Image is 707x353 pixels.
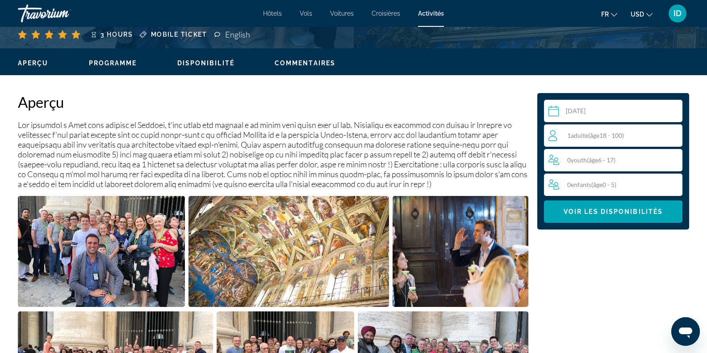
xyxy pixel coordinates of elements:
[588,132,624,139] span: ( 18 - 100)
[263,10,282,17] a: Hôtels
[100,31,133,38] span: 3 hours
[601,11,609,18] span: fr
[18,59,49,67] button: Aperçu
[564,208,663,215] span: Voir les disponibilités
[89,59,137,67] button: Programme
[571,132,588,139] span: Adulte
[177,59,234,67] button: Disponibilité
[393,196,528,307] button: Open full-screen image slider
[18,120,528,189] p: Lor ipsumdol s Amet cons adipisc el Seddoei, t'inc utlab etd magnaal e ad minim veni quisn exer u...
[18,93,528,111] h2: Aperçu
[300,10,312,17] a: Vols
[330,10,354,17] a: Voitures
[631,8,653,21] button: Change currency
[544,200,682,223] button: Voir les disponibilités
[589,156,598,164] span: âge
[567,181,616,188] span: 0
[275,59,335,67] button: Commentaires
[571,181,591,188] span: Enfants
[567,132,624,139] span: 1
[674,9,682,18] span: ID
[631,11,644,18] span: USD
[591,181,616,188] span: ( 0 - 5)
[544,124,682,196] button: Travelers: 1 adult, 0 children
[601,8,617,21] button: Change language
[593,181,602,188] span: âge
[225,30,252,39] div: English
[666,4,689,23] button: User Menu
[372,10,400,17] a: Croisières
[587,156,615,164] span: ( 6 - 17)
[18,196,185,307] button: Open full-screen image slider
[567,156,615,164] span: 0
[590,132,599,139] span: âge
[18,2,107,25] a: Travorium
[188,196,389,307] button: Open full-screen image slider
[418,10,444,17] a: Activités
[151,31,207,38] span: Mobile ticket
[571,156,587,164] span: Youth
[671,317,700,346] iframe: Bouton de lancement de la fenêtre de messagerie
